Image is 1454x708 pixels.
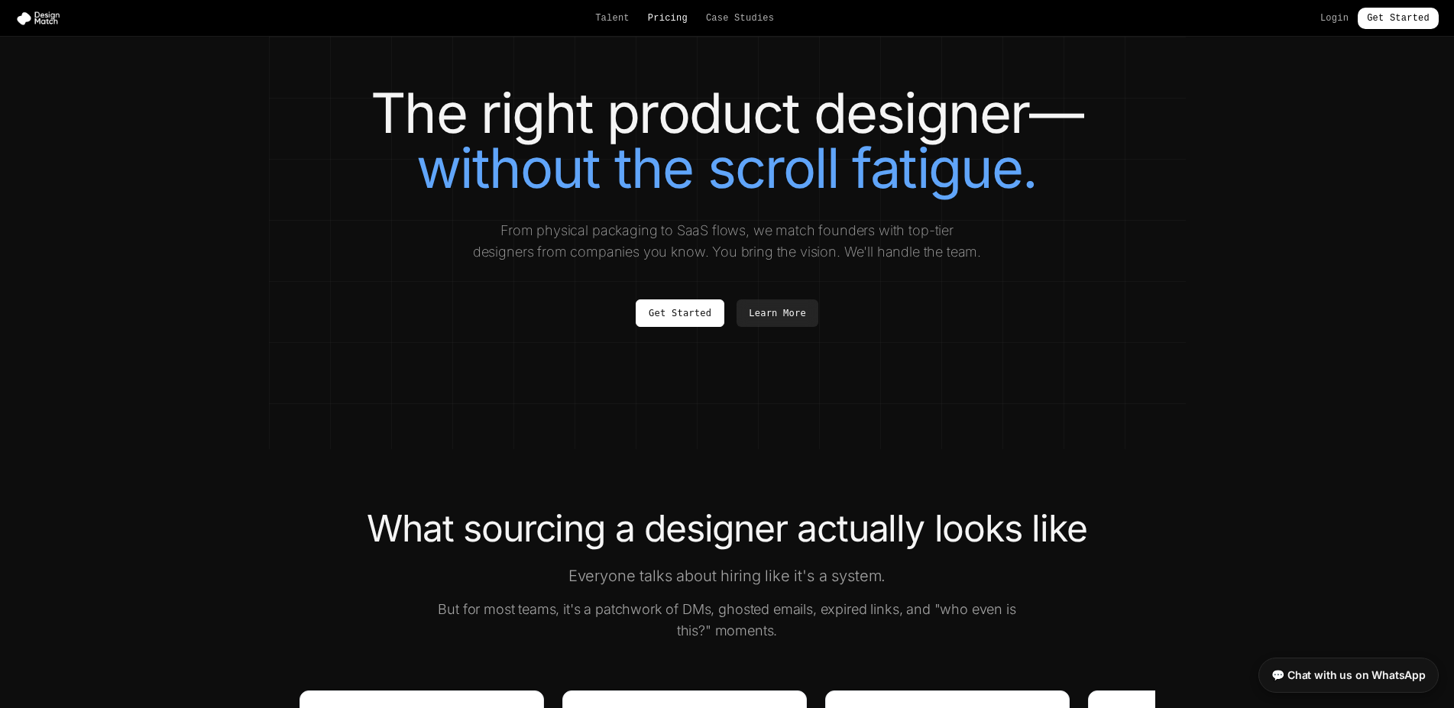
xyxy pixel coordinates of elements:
[636,299,724,327] a: Get Started
[1358,8,1439,29] a: Get Started
[706,12,774,24] a: Case Studies
[300,86,1155,196] h1: The right product designer—
[1258,658,1439,693] a: 💬 Chat with us on WhatsApp
[434,599,1021,642] p: But for most teams, it's a patchwork of DMs, ghosted emails, expired links, and "who even is this...
[416,134,1037,201] span: without the scroll fatigue.
[737,299,818,327] a: Learn More
[434,565,1021,587] p: Everyone talks about hiring like it's a system.
[1320,12,1349,24] a: Login
[471,220,984,263] p: From physical packaging to SaaS flows, we match founders with top-tier designers from companies y...
[595,12,630,24] a: Talent
[15,11,67,26] img: Design Match
[648,12,688,24] a: Pricing
[300,510,1155,547] h2: What sourcing a designer actually looks like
